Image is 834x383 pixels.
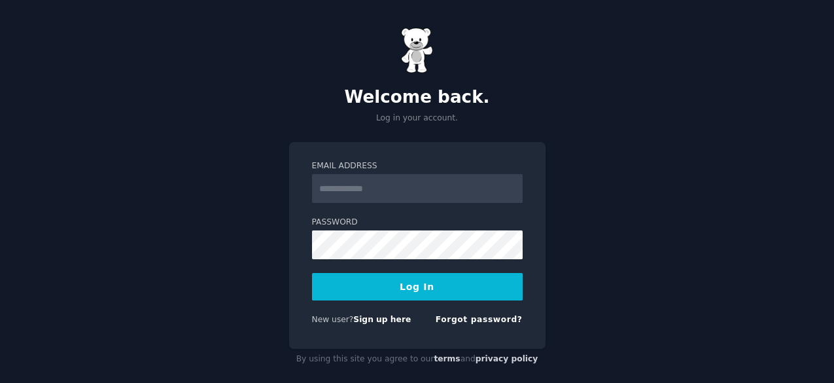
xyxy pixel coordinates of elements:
[289,87,546,108] h2: Welcome back.
[401,27,434,73] img: Gummy Bear
[312,315,354,324] span: New user?
[436,315,523,324] a: Forgot password?
[312,217,523,228] label: Password
[353,315,411,324] a: Sign up here
[289,349,546,370] div: By using this site you agree to our and
[434,354,460,363] a: terms
[476,354,538,363] a: privacy policy
[312,160,523,172] label: Email Address
[312,273,523,301] button: Log In
[289,113,546,124] p: Log in your account.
